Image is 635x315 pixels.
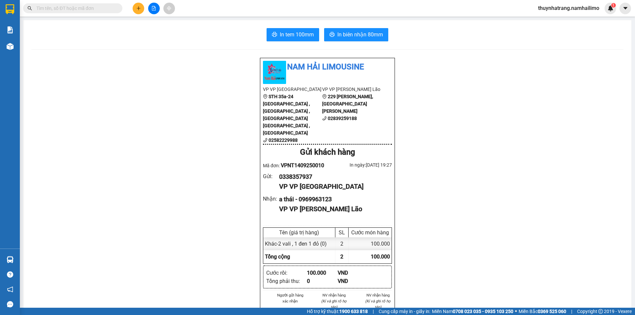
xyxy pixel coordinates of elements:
span: Hỗ trợ kỹ thuật: [307,308,368,315]
div: 100.000 [307,269,338,277]
span: printer [329,32,335,38]
span: aim [167,6,171,11]
li: Nam Hải Limousine [263,61,392,73]
span: phone [322,116,327,121]
span: copyright [598,309,603,314]
div: Cước món hàng [350,229,390,236]
div: SL [337,229,347,236]
img: solution-icon [7,26,14,33]
span: 1 [612,3,614,8]
span: 2 [340,254,343,260]
span: search [27,6,32,11]
div: VND [338,269,368,277]
span: question-circle [7,271,13,278]
span: phone [263,138,268,142]
img: icon-new-feature [608,5,614,11]
span: printer [272,32,277,38]
strong: 1900 633 818 [339,309,368,314]
span: environment [263,94,268,99]
span: caret-down [622,5,628,11]
div: VND [338,277,368,285]
button: printerIn biên nhận 80mm [324,28,388,41]
span: Tổng cộng [265,254,290,260]
sup: 1 [611,3,616,8]
b: 229 [PERSON_NAME], [GEOGRAPHIC_DATA][PERSON_NAME] [322,94,373,114]
div: VP VP [PERSON_NAME] Lão [279,204,387,214]
strong: 0369 525 060 [538,309,566,314]
div: 0 [307,277,338,285]
strong: 0708 023 035 - 0935 103 250 [453,309,513,314]
span: thuynhatrang.namhailimo [533,4,605,12]
div: Nhận : [263,195,279,203]
span: VPNT1409250010 [281,162,324,169]
button: plus [133,3,144,14]
img: logo-vxr [6,4,14,14]
button: printerIn tem 100mm [267,28,319,41]
span: Cung cấp máy in - giấy in: [379,308,430,315]
span: | [571,308,572,315]
b: STH 35a-24 [GEOGRAPHIC_DATA] , [GEOGRAPHIC_DATA] , [GEOGRAPHIC_DATA] [GEOGRAPHIC_DATA] , [GEOGRAP... [263,94,310,136]
span: | [373,308,374,315]
div: a thái - 0969963123 [279,195,387,204]
div: 2 [335,237,349,250]
span: Miền Bắc [519,308,566,315]
span: In tem 100mm [280,30,314,39]
div: 0338357937 [279,172,387,181]
input: Tìm tên, số ĐT hoặc mã đơn [36,5,114,12]
div: Tổng phải thu : [266,277,307,285]
b: 02839259188 [328,116,357,121]
div: Mã đơn: [263,161,327,170]
div: Cước rồi : [266,269,307,277]
span: message [7,301,13,307]
li: Người gửi hàng xác nhận [276,292,304,304]
span: 100.000 [371,254,390,260]
img: warehouse-icon [7,43,14,50]
div: In ngày: [DATE] 19:27 [327,161,392,169]
li: VP VP [PERSON_NAME] Lão [322,86,381,93]
div: Gửi khách hàng [263,146,392,159]
span: file-add [151,6,156,11]
span: ⚪️ [515,310,517,313]
span: Miền Nam [432,308,513,315]
div: Tên (giá trị hàng) [265,229,333,236]
button: file-add [148,3,160,14]
span: In biên nhận 80mm [337,30,383,39]
div: Gửi : [263,172,279,180]
span: notification [7,286,13,293]
b: 02582229988 [269,138,298,143]
img: warehouse-icon [7,256,14,263]
div: VP VP [GEOGRAPHIC_DATA] [279,181,387,192]
li: NV nhận hàng [320,292,348,298]
button: aim [163,3,175,14]
button: caret-down [619,3,631,14]
span: plus [136,6,141,11]
span: Khác - 2 vali , 1 đen 1 đỏ (0) [265,241,327,247]
img: logo.jpg [263,61,286,84]
span: environment [322,94,327,99]
li: NV nhận hàng [364,292,392,298]
i: (Kí và ghi rõ họ tên) [321,299,347,309]
li: VP VP [GEOGRAPHIC_DATA] [263,86,322,93]
div: 100.000 [349,237,392,250]
i: (Kí và ghi rõ họ tên) [365,299,391,309]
